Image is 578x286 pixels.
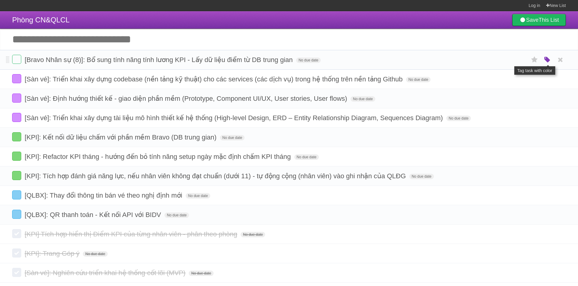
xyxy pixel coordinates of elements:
label: Done [12,248,21,258]
label: Done [12,152,21,161]
span: [QLBX]: QR thanh toán - Kết nối API với BIDV [25,211,163,219]
span: [KPI]: Tích hợp đánh giá năng lực, nếu nhân viên không đạt chuẩn (dưới 11) - tự động cộng (nhân v... [25,172,407,180]
label: Done [12,74,21,83]
label: Done [12,132,21,141]
a: SaveThis List [512,14,566,26]
span: No due date [294,154,319,160]
span: No due date [409,174,434,179]
span: [QLBX]: Thay đổi thông tin bán vé theo nghị định mới [25,192,184,199]
span: [Sàn vé]: Định hướng thiết kế - giao diện phần mềm (Prototype, Component UI/UX, User stories, Use... [25,95,349,102]
span: [KPI]: Trang Góp ý [25,250,81,257]
span: No due date [83,251,107,257]
label: Done [12,55,21,64]
span: No due date [406,77,431,82]
span: No due date [241,232,265,237]
label: Done [12,94,21,103]
label: Done [12,229,21,238]
span: [KPI]: Refactor KPI tháng - hướng đến bỏ tính năng setup ngày mặc định chấm KPI tháng [25,153,292,160]
span: No due date [164,212,189,218]
span: [KPI]: Kết nối dữ liệu chấm với phần mềm Bravo (DB trung gian) [25,133,218,141]
span: [Sàn vé]: Triển khai xây dựng codebase (nền tảng kỹ thuật) cho các services (các dịch vụ) trong h... [25,75,404,83]
label: Done [12,210,21,219]
span: No due date [350,96,375,102]
span: [Bravo Nhân sự (8)]: Bổ sung tính năng tính lương KPI - Lấy dữ liệu điểm từ DB trung gian [25,56,294,64]
span: No due date [186,193,210,199]
b: This List [539,17,559,23]
label: Done [12,190,21,199]
span: No due date [220,135,245,140]
label: Done [12,268,21,277]
label: Done [12,113,21,122]
span: No due date [296,58,321,63]
label: Star task [529,55,540,65]
span: [Sàn vé]: Nghiên cứu triển khai hệ thống cốt lõi (MVP) [25,269,187,277]
span: No due date [446,116,471,121]
span: Phòng CN&QLCL [12,16,69,24]
label: Done [12,171,21,180]
span: No due date [189,271,213,276]
span: [Sàn vé]: Triển khai xây dựng tài liệu mô hình thiết kế hệ thống (High-level Design, ERD – Entity... [25,114,444,122]
span: [KPI] Tích hợp hiển thị Điểm KPI của từng nhân viên - phân theo phòng [25,230,239,238]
